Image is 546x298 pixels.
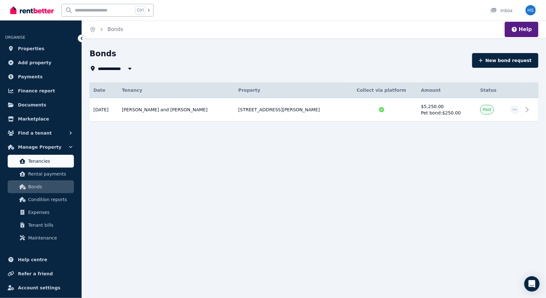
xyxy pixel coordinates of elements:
span: Account settings [18,284,60,292]
a: Tenancies [8,155,74,168]
td: [STREET_ADDRESS][PERSON_NAME] [234,98,346,122]
span: Help centre [18,256,47,263]
span: Refer a friend [18,270,53,278]
span: Find a tenant [18,129,52,137]
span: Pet bond: $250.00 [421,110,461,115]
img: Helia Singh [526,5,536,15]
span: Finance report [18,87,55,95]
button: New bond request [472,53,538,68]
th: Collect via platform [346,82,417,98]
a: Maintenance [8,231,74,244]
th: Status [476,82,506,98]
div: Open Intercom Messenger [524,276,540,292]
span: Maintenance [28,234,71,242]
span: Properties [18,45,44,52]
span: k [148,8,150,13]
span: Ctrl [135,6,145,14]
a: Payments [5,70,76,83]
td: [PERSON_NAME] and [PERSON_NAME] [118,98,234,122]
div: Inbox [490,7,513,14]
a: Marketplace [5,113,76,125]
span: Bonds [107,26,123,33]
span: Condition reports [28,196,71,203]
button: Find a tenant [5,127,76,139]
td: $5,250.00 [417,98,476,122]
span: Paid [483,107,491,112]
span: Expenses [28,208,71,216]
span: Documents [18,101,46,109]
a: Account settings [5,281,76,294]
a: Properties [5,42,76,55]
span: Tenancies [28,157,71,165]
span: Payments [18,73,43,81]
th: Property [234,82,346,98]
span: Bonds [28,183,71,191]
a: Add property [5,56,76,69]
a: Documents [5,98,76,111]
img: RentBetter [10,5,54,15]
a: Expenses [8,206,74,219]
span: Add property [18,59,51,67]
a: Refer a friend [5,267,76,280]
a: Bonds [8,180,74,193]
span: Manage Property [18,143,61,151]
span: Rental payments [28,170,71,178]
span: Marketplace [18,115,49,123]
span: Tenant bills [28,221,71,229]
span: Date [93,87,105,93]
a: Rental payments [8,168,74,180]
button: Help [511,26,532,33]
a: Finance report [5,84,76,97]
button: Manage Property [5,141,76,153]
a: Tenant bills [8,219,74,231]
h1: Bonds [90,49,116,59]
a: Condition reports [8,193,74,206]
span: ORGANISE [5,35,25,40]
span: [DATE] [93,106,108,113]
nav: Breadcrumb [82,20,131,38]
th: Tenancy [118,82,234,98]
th: Amount [417,82,476,98]
a: Help centre [5,253,76,266]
